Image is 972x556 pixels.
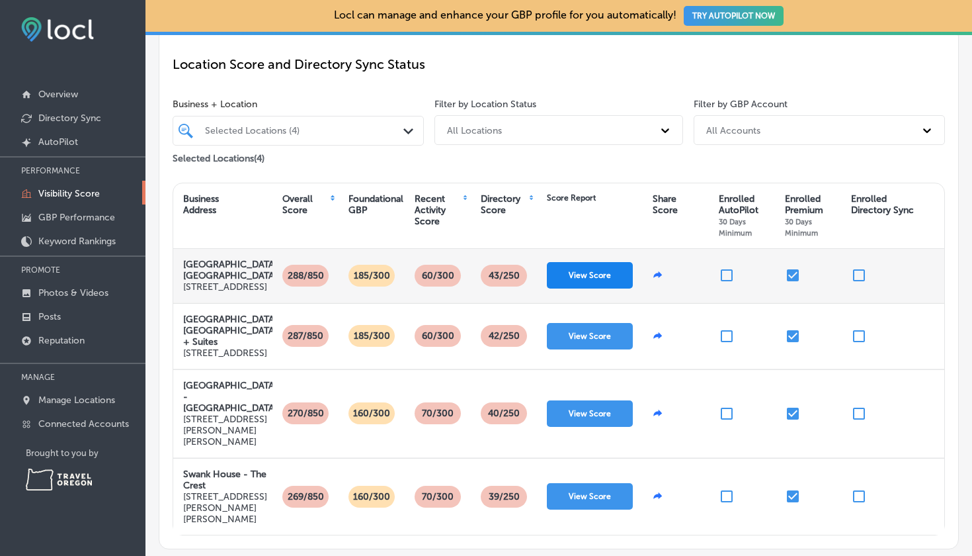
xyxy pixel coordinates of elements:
[785,193,838,238] div: Enrolled Premium
[547,400,633,427] button: View Score
[785,217,818,238] span: 30 Days Minimum
[282,402,329,424] p: 270/850
[183,491,267,525] p: [STREET_ADDRESS][PERSON_NAME][PERSON_NAME]
[38,287,108,299] p: Photos & Videos
[417,265,460,287] p: 60/300
[26,448,145,458] p: Brought to you by
[348,325,395,347] p: 185/300
[547,262,633,289] button: View Score
[38,89,78,100] p: Overview
[348,193,403,216] div: Foundational GBP
[38,418,129,430] p: Connected Accounts
[282,486,329,508] p: 269/850
[483,402,525,424] p: 40 /250
[38,394,115,406] p: Manage Locations
[481,193,528,216] div: Directory Score
[173,56,945,72] p: Location Score and Directory Sync Status
[21,17,94,42] img: fda3e92497d09a02dc62c9cd864e3231.png
[183,193,219,216] div: Business Address
[38,212,115,223] p: GBP Performance
[348,402,395,424] p: 160/300
[547,323,633,349] button: View Score
[38,188,100,199] p: Visibility Score
[38,113,101,124] p: Directory Sync
[417,325,460,347] p: 60/300
[547,193,596,203] div: Score Report
[719,217,752,238] span: 30 Days Minimum
[348,265,395,287] p: 185/300
[447,124,502,136] div: All Locations
[205,125,405,136] div: Selected Locations (4)
[653,193,678,216] div: Share Score
[483,325,525,347] p: 42 /250
[282,265,329,287] p: 288/850
[547,483,633,510] button: View Score
[706,124,760,136] div: All Accounts
[38,136,78,148] p: AutoPilot
[719,193,772,238] div: Enrolled AutoPilot
[282,325,329,347] p: 287/850
[348,486,395,508] p: 160/300
[415,193,462,227] div: Recent Activity Score
[483,486,525,508] p: 39 /250
[38,236,116,247] p: Keyword Rankings
[183,414,277,447] p: [STREET_ADDRESS][PERSON_NAME][PERSON_NAME]
[183,380,277,414] strong: [GEOGRAPHIC_DATA] - [GEOGRAPHIC_DATA]
[694,99,788,110] label: Filter by GBP Account
[183,259,282,281] strong: [GEOGRAPHIC_DATA]- [GEOGRAPHIC_DATA]
[173,148,264,164] p: Selected Locations ( 4 )
[434,99,536,110] label: Filter by Location Status
[183,469,266,491] strong: Swank House - The Crest
[38,311,61,322] p: Posts
[183,347,282,359] p: [STREET_ADDRESS]
[26,469,92,490] img: Travel Oregon
[417,402,459,424] p: 70/300
[183,281,282,293] p: [STREET_ADDRESS]
[183,314,282,347] strong: [GEOGRAPHIC_DATA]-[GEOGRAPHIC_DATA] + Suites
[282,193,329,216] div: Overall Score
[173,99,424,110] span: Business + Location
[417,486,459,508] p: 70/300
[851,193,914,216] div: Enrolled Directory Sync
[483,265,525,287] p: 43 /250
[684,6,784,26] button: TRY AUTOPILOT NOW
[38,335,85,346] p: Reputation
